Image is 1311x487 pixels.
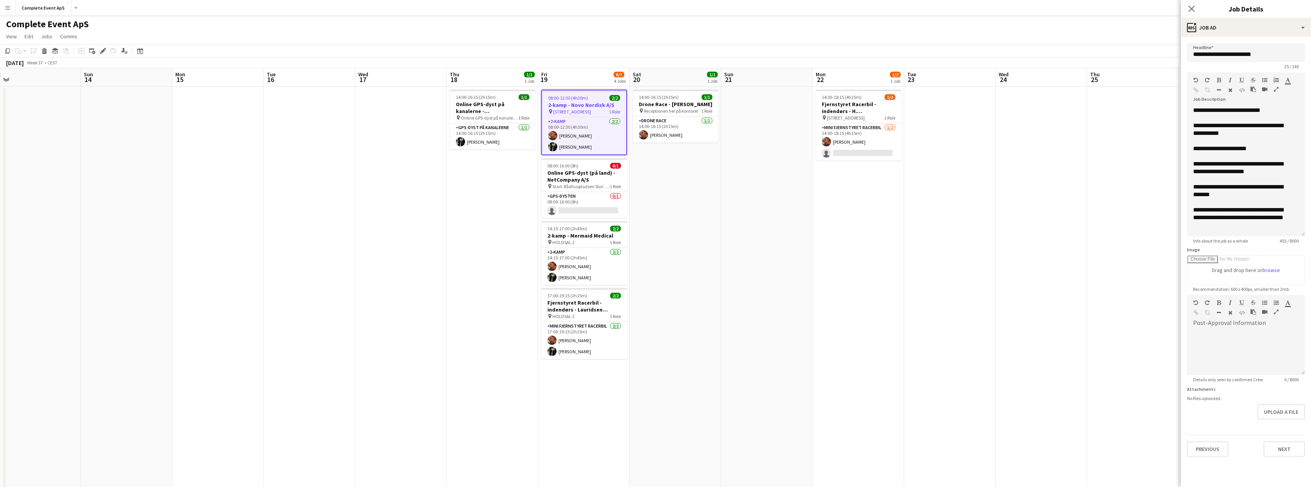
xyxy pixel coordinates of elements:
span: 2/2 [610,226,621,231]
span: 1/1 [519,94,529,100]
span: 21 [723,75,733,84]
span: View [6,33,17,40]
span: Thu [450,71,459,78]
span: Mon [816,71,826,78]
app-job-card: 14:00-16:15 (2h15m)1/1Online GPS-dyst på kanalerne - [GEOGRAPHIC_DATA] Online GPS-dyst på kanaler... [450,90,536,149]
div: 14:00-18:15 (4h15m)1/2Fjernstyret Racerbil - indendørs - H. [GEOGRAPHIC_DATA] A/S [STREET_ADDRESS... [816,90,901,161]
span: 14:00-16:15 (2h15m) [456,94,496,100]
a: View [3,31,20,41]
span: Online GPS-dyst på kanalerne [461,115,518,121]
span: Sun [84,71,93,78]
h3: Drone Race - [PERSON_NAME] [633,101,718,108]
span: 1/1 [702,94,712,100]
button: Text Color [1285,300,1290,306]
app-job-card: 14:00-16:15 (2h15m)1/1Drone Race - [PERSON_NAME] Receptionen her på kontoret1 RoleDrone Race1/114... [633,90,718,143]
button: Ordered List [1273,300,1279,306]
button: Clear Formatting [1228,310,1233,316]
span: 23 [906,75,916,84]
span: 1 Role [610,313,621,319]
button: Underline [1239,300,1244,306]
span: Recommendation: 600 x 400px, smaller than 2mb [1187,286,1295,292]
app-job-card: 17:00-19:15 (2h15m)2/2Fjernstyret Racerbil - indendørs - Lauridsen Handel & Import HOLDSAL 21 Rol... [541,288,627,359]
app-job-card: 14:15-17:00 (2h45m)2/22-kamp - Mermaid Medical HOLDSAL 21 Role2-kamp2/214:15-17:00 (2h45m)[PERSON... [541,221,627,285]
span: Wed [358,71,368,78]
span: 455 / 8000 [1273,238,1305,244]
span: 1/2 [890,72,901,77]
span: 08:00-12:30 (4h30m) [548,95,588,101]
button: Redo [1205,300,1210,306]
button: Italic [1228,300,1233,306]
div: 08:00-12:30 (4h30m)2/22-kamp - Novo Nordisk A/S [STREET_ADDRESS]1 Role2-kamp2/208:00-12:30 (4h30m... [541,90,627,155]
span: Jobs [41,33,52,40]
h3: 2-kamp - Novo Nordisk A/S [542,102,626,108]
h3: Online GPS-dyst på kanalerne - [GEOGRAPHIC_DATA] [450,101,536,115]
button: Strikethrough [1251,300,1256,306]
span: 2/2 [610,293,621,298]
button: Undo [1193,77,1198,83]
span: 25 [1089,75,1100,84]
span: 17 [357,75,368,84]
button: Previous [1187,441,1228,457]
span: 1/1 [524,72,535,77]
span: 14:00-18:15 (4h15m) [822,94,862,100]
span: 25 / 140 [1278,64,1305,69]
span: [STREET_ADDRESS] [827,115,865,121]
button: Paste as plain text [1251,86,1256,92]
div: 4 Jobs [614,78,626,84]
div: Job Ad [1181,18,1311,37]
span: Sun [724,71,733,78]
app-card-role: 2-kamp2/208:00-12:30 (4h30m)[PERSON_NAME][PERSON_NAME] [542,117,626,154]
span: Mon [175,71,185,78]
span: 19 [540,75,547,84]
h3: Job Details [1181,4,1311,14]
span: 1/1 [707,72,718,77]
button: Text Color [1285,77,1290,83]
label: Attachments [1187,386,1216,392]
button: Strikethrough [1251,77,1256,83]
span: 14:00-16:15 (2h15m) [639,94,679,100]
button: Underline [1239,77,1244,83]
span: 0 / 8000 [1278,377,1305,382]
span: 26 [1180,75,1188,84]
span: 1 Role [518,115,529,121]
app-card-role: Drone Race1/114:00-16:15 (2h15m)[PERSON_NAME] [633,116,718,143]
div: No files uploaded. [1187,395,1305,401]
button: Italic [1228,77,1233,83]
button: Ordered List [1273,77,1279,83]
h3: 2-kamp - Mermaid Medical [541,232,627,239]
span: 14 [83,75,93,84]
span: Sat [633,71,641,78]
span: 16 [266,75,276,84]
span: Tue [267,71,276,78]
span: Thu [1090,71,1100,78]
span: 6/7 [614,72,624,77]
span: Start: Rådhuspladsen Slut: Rådhuspladsen [552,184,610,189]
span: 20 [632,75,641,84]
app-card-role: GPS-dyst på kanalerne1/114:00-16:15 (2h15m)[PERSON_NAME] [450,123,536,149]
a: Edit [21,31,36,41]
button: Complete Event ApS [16,0,71,15]
app-card-role: Mini Fjernstyret Racerbil2/217:00-19:15 (2h15m)[PERSON_NAME][PERSON_NAME] [541,322,627,359]
span: Receptionen her på kontoret [644,108,698,114]
span: Details only seen by confirmed Crew [1187,377,1269,382]
button: Bold [1216,300,1221,306]
span: [STREET_ADDRESS] [553,109,591,115]
span: 22 [815,75,826,84]
div: 1 Job [707,78,717,84]
span: Info about the job as a whole [1187,238,1254,244]
app-card-role: Mini Fjernstyret Racerbil1/214:00-18:15 (4h15m)[PERSON_NAME] [816,123,901,161]
button: Horizontal Line [1216,87,1221,93]
span: Edit [24,33,33,40]
button: Clear Formatting [1228,87,1233,93]
h1: Complete Event ApS [6,18,89,30]
button: Fullscreen [1273,86,1279,92]
span: Week 37 [25,60,44,66]
app-card-role: GPS-dysten0/108:00-16:00 (8h) [541,192,627,218]
span: 1 Role [701,108,712,114]
h3: Online GPS-dyst (på land) - NetCompany A/S [541,169,627,183]
span: Wed [999,71,1009,78]
button: Insert video [1262,86,1267,92]
button: Fullscreen [1273,309,1279,315]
